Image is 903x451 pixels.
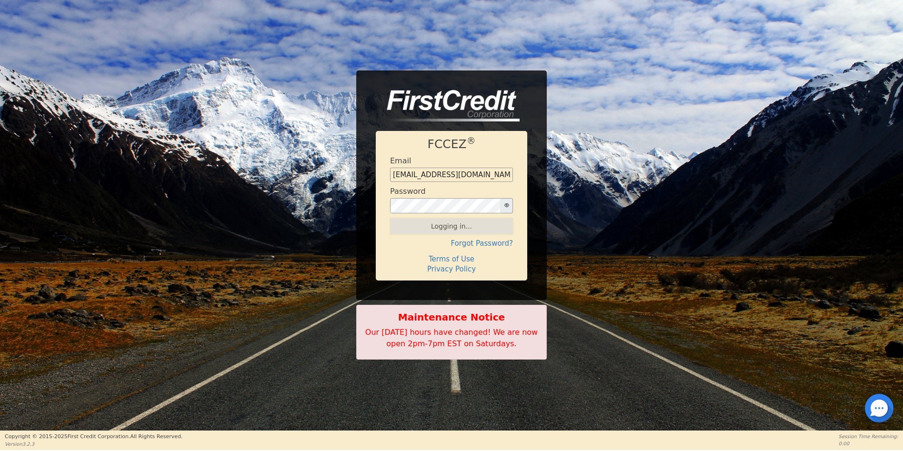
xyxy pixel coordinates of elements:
[390,255,513,263] h4: Terms of Use
[390,239,513,248] h4: Forgot Password?
[390,156,411,165] h4: Email
[5,433,182,441] p: Copyright © 2015- 2025 First Credit Corporation.
[839,440,898,447] p: 0:00
[390,198,501,213] input: password
[365,328,538,348] span: Our [DATE] hours have changed! We are now open 2pm-7pm EST on Saturdays.
[390,168,513,182] input: Enter email
[390,265,513,273] h4: Privacy Policy
[130,433,182,440] span: All Rights Reserved.
[390,137,513,151] h1: FCCEZ
[5,441,182,448] p: Version 3.2.3
[376,90,520,121] img: logo-CMu_cnol.png
[839,433,898,440] p: Session Time Remaining:
[361,310,542,324] b: Maintenance Notice
[467,136,476,146] sup: ®
[390,187,426,196] h4: Password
